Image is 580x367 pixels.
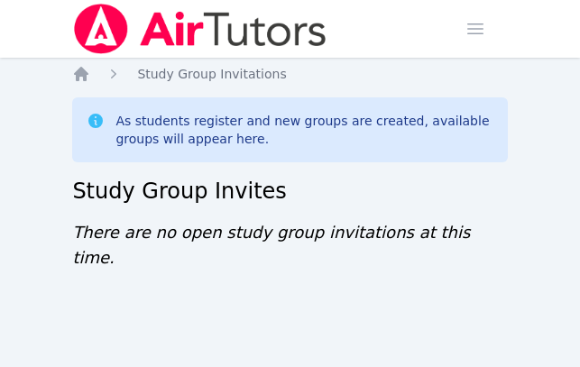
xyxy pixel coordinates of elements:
[137,67,286,81] span: Study Group Invitations
[72,65,507,83] nav: Breadcrumb
[72,177,507,206] h2: Study Group Invites
[137,65,286,83] a: Study Group Invitations
[72,4,327,54] img: Air Tutors
[72,223,470,267] span: There are no open study group invitations at this time.
[115,112,493,148] div: As students register and new groups are created, available groups will appear here.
